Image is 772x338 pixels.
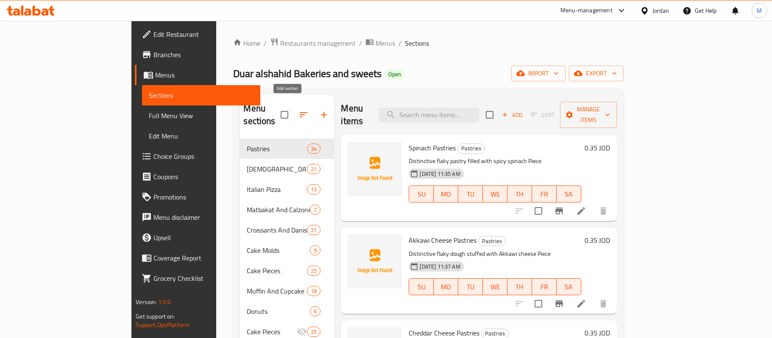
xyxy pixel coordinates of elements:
button: import [511,66,566,81]
a: Edit Restaurant [135,24,260,44]
div: Menu-management [560,6,613,16]
a: Promotions [135,187,260,207]
span: SA [560,188,578,200]
span: Edit Restaurant [153,29,254,39]
span: Menu disclaimer [153,212,254,222]
span: Pastries [458,144,485,153]
span: Spinach Pastries [409,141,456,154]
div: [DEMOGRAPHIC_DATA] Manakish21 [240,159,334,179]
span: Add item [499,108,526,122]
span: MO [437,281,455,293]
span: 21 [307,165,320,173]
span: Select section [481,106,499,124]
span: Version: [136,296,156,308]
span: Matbakat And Calzones [247,205,310,215]
button: export [569,66,624,81]
span: 34 [307,145,320,153]
span: 1.0.0 [158,296,171,308]
button: SU [409,186,434,202]
span: Cake Molds [247,245,310,255]
h6: 0.35 JOD [585,142,610,154]
span: Open [385,71,404,78]
div: Jordan [652,6,669,15]
span: Sections [149,90,254,100]
button: SA [557,186,581,202]
span: Promotions [153,192,254,202]
a: Branches [135,44,260,65]
span: TH [511,281,529,293]
a: Support.OpsPlatform [136,319,190,330]
span: Menus [376,38,395,48]
span: M [757,6,762,15]
span: Full Menu View [149,111,254,121]
div: Pastries34 [240,139,334,159]
span: Cake Pieces [247,266,307,276]
span: Sections [405,38,429,48]
span: 6 [310,308,320,316]
li: / [359,38,362,48]
span: MO [437,188,455,200]
span: 21 [307,226,320,234]
span: Pastries [247,144,307,154]
div: items [307,184,321,194]
button: SA [557,278,581,295]
button: TH [507,186,532,202]
span: Croissants And Danish [247,225,307,235]
a: Full Menu View [142,105,260,126]
button: TU [458,186,483,202]
button: Manage items [560,102,617,128]
a: Restaurants management [270,38,356,49]
h2: Menu items [341,102,368,127]
span: Select to update [530,295,547,313]
a: Choice Groups [135,146,260,166]
h2: Menu sections [243,102,281,127]
span: FR [535,188,553,200]
span: Menus [155,70,254,80]
li: / [264,38,267,48]
a: Edit menu item [576,206,586,216]
div: Matbakat And Calzones7 [240,199,334,220]
button: FR [532,278,557,295]
span: Muffin And Cupcake [247,286,307,296]
button: Branch-specific-item [549,201,569,221]
span: WE [486,188,504,200]
button: WE [483,278,507,295]
span: Italian Pizza [247,184,307,194]
div: items [307,225,321,235]
a: Sections [142,85,260,105]
span: Edit Menu [149,131,254,141]
img: Akkawi Cheese Pastries [348,234,402,288]
span: import [518,68,559,79]
div: items [307,144,321,154]
a: Upsell [135,227,260,248]
span: Coverage Report [153,253,254,263]
span: Restaurants management [280,38,356,48]
svg: Inactive section [297,327,307,337]
span: Add [501,110,524,120]
span: Manage items [567,104,610,125]
span: Upsell [153,233,254,243]
span: Select all sections [276,106,293,124]
button: WE [483,186,507,202]
span: Pastries [479,236,505,246]
div: items [310,205,321,215]
a: Menus [365,38,395,49]
a: Coverage Report [135,248,260,268]
span: [DATE] 11:37 AM [416,263,463,271]
span: 13 [307,186,320,194]
nav: breadcrumb [233,38,623,49]
div: items [307,286,321,296]
span: Donuts [247,306,310,316]
span: Choice Groups [153,151,254,161]
span: Cake Pieces [247,327,297,337]
span: 7 [310,206,320,214]
button: TH [507,278,532,295]
div: items [310,306,321,316]
a: Menus [135,65,260,85]
span: 18 [307,287,320,295]
input: search [379,108,479,122]
button: SU [409,278,434,295]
